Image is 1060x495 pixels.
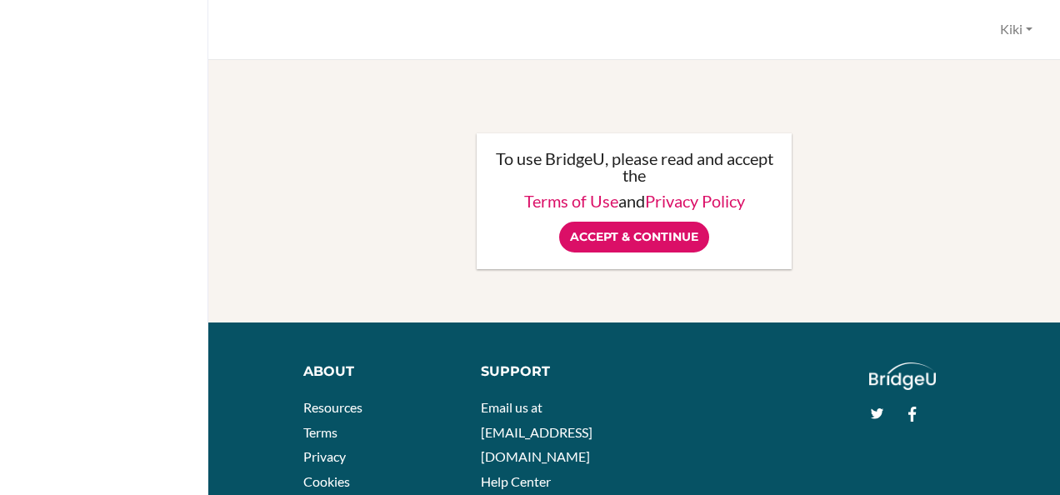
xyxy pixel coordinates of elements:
input: Accept & Continue [559,222,709,252]
p: To use BridgeU, please read and accept the [493,150,775,183]
p: and [493,192,775,209]
div: Support [481,362,622,382]
div: About [303,362,457,382]
a: Privacy Policy [645,191,745,211]
a: Resources [303,399,362,415]
a: Email us at [EMAIL_ADDRESS][DOMAIN_NAME] [481,399,592,464]
a: Terms of Use [524,191,618,211]
a: Help Center [481,473,551,489]
img: logo_white@2x-f4f0deed5e89b7ecb1c2cc34c3e3d731f90f0f143d5ea2071677605dd97b5244.png [869,362,937,390]
a: Privacy [303,448,346,464]
a: Terms [303,424,337,440]
button: Kiki [992,14,1040,45]
a: Cookies [303,473,350,489]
